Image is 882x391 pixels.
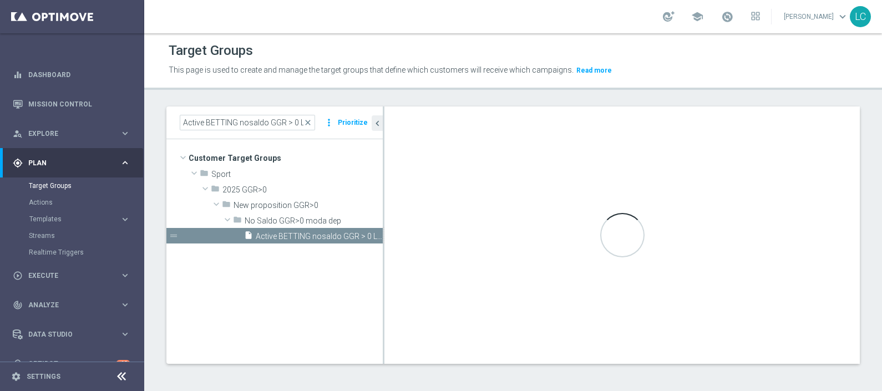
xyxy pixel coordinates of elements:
[372,118,383,129] i: chevron_left
[120,158,130,168] i: keyboard_arrow_right
[13,271,120,281] div: Execute
[28,302,120,308] span: Analyze
[234,201,383,210] span: New proposition GGR&gt;0
[323,115,334,130] i: more_vert
[29,198,115,207] a: Actions
[120,214,130,225] i: keyboard_arrow_right
[28,349,116,378] a: Optibot
[13,271,23,281] i: play_circle_outline
[783,8,850,25] a: [PERSON_NAME]keyboard_arrow_down
[120,329,130,339] i: keyboard_arrow_right
[120,128,130,139] i: keyboard_arrow_right
[575,64,613,77] button: Read more
[29,216,109,222] span: Templates
[28,331,120,338] span: Data Studio
[120,299,130,310] i: keyboard_arrow_right
[200,169,209,181] i: folder
[13,158,23,168] i: gps_fixed
[12,359,131,368] button: lightbulb Optibot +10
[13,129,120,139] div: Explore
[28,89,130,119] a: Mission Control
[372,115,383,131] button: chevron_left
[11,372,21,382] i: settings
[28,160,120,166] span: Plan
[12,129,131,138] button: person_search Explore keyboard_arrow_right
[12,100,131,109] button: Mission Control
[12,330,131,339] button: Data Studio keyboard_arrow_right
[303,118,312,127] span: close
[29,194,143,211] div: Actions
[13,359,23,369] i: lightbulb
[13,329,120,339] div: Data Studio
[29,244,143,261] div: Realtime Triggers
[336,115,369,130] button: Prioritize
[29,227,143,244] div: Streams
[13,300,120,310] div: Analyze
[233,215,242,228] i: folder
[211,184,220,197] i: folder
[29,211,143,227] div: Templates
[29,231,115,240] a: Streams
[29,177,143,194] div: Target Groups
[12,159,131,167] button: gps_fixed Plan keyboard_arrow_right
[12,70,131,79] button: equalizer Dashboard
[211,170,383,179] span: Sport
[256,232,383,241] span: Active BETTING nosaldo GGR &gt; 0 L3M modeH
[116,360,130,367] div: +10
[12,271,131,280] button: play_circle_outline Execute keyboard_arrow_right
[27,373,60,380] a: Settings
[691,11,703,23] span: school
[29,215,131,224] button: Templates keyboard_arrow_right
[29,181,115,190] a: Target Groups
[169,65,574,74] span: This page is used to create and manage the target groups that define which customers will receive...
[180,115,315,130] input: Quick find group or folder
[244,231,253,243] i: insert_drive_file
[222,185,383,195] span: 2025 GGR&gt;0
[169,43,253,59] h1: Target Groups
[28,60,130,89] a: Dashboard
[28,272,120,279] span: Execute
[29,216,120,222] div: Templates
[13,89,130,119] div: Mission Control
[28,130,120,137] span: Explore
[13,349,130,378] div: Optibot
[13,158,120,168] div: Plan
[189,150,383,166] span: Customer Target Groups
[837,11,849,23] span: keyboard_arrow_down
[13,70,23,80] i: equalizer
[222,200,231,212] i: folder
[29,248,115,257] a: Realtime Triggers
[12,301,131,309] button: track_changes Analyze keyboard_arrow_right
[120,270,130,281] i: keyboard_arrow_right
[245,216,383,226] span: No Saldo GGR&gt;0 moda dep
[13,60,130,89] div: Dashboard
[850,6,871,27] div: LC
[13,300,23,310] i: track_changes
[13,129,23,139] i: person_search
